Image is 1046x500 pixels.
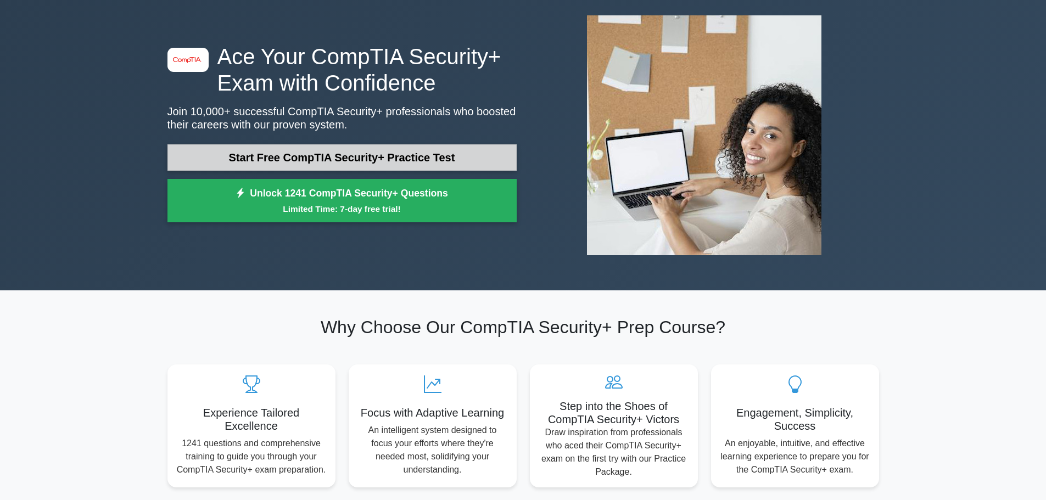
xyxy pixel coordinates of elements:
h5: Experience Tailored Excellence [176,406,327,432]
h5: Engagement, Simplicity, Success [720,406,870,432]
a: Unlock 1241 CompTIA Security+ QuestionsLimited Time: 7-day free trial! [167,179,517,223]
h5: Step into the Shoes of CompTIA Security+ Victors [539,400,689,426]
p: Draw inspiration from professionals who aced their CompTIA Security+ exam on the first try with o... [539,426,689,479]
p: 1241 questions and comprehensive training to guide you through your CompTIA Security+ exam prepar... [176,437,327,476]
p: An intelligent system designed to focus your efforts where they're needed most, solidifying your ... [357,424,508,476]
h5: Focus with Adaptive Learning [357,406,508,419]
p: An enjoyable, intuitive, and effective learning experience to prepare you for the CompTIA Securit... [720,437,870,476]
a: Start Free CompTIA Security+ Practice Test [167,144,517,171]
h1: Ace Your CompTIA Security+ Exam with Confidence [167,43,517,96]
h2: Why Choose Our CompTIA Security+ Prep Course? [167,317,879,338]
p: Join 10,000+ successful CompTIA Security+ professionals who boosted their careers with our proven... [167,105,517,131]
small: Limited Time: 7-day free trial! [181,203,503,215]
